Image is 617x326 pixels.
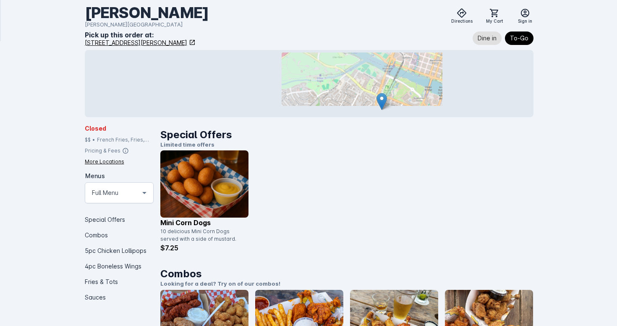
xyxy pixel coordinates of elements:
span: To-Go [510,33,528,43]
mat-label: Menus [85,172,105,179]
div: Pick up this order at: [85,30,196,40]
span: Dine in [478,33,497,43]
span: Closed [85,124,106,133]
p: $7.25 [160,243,248,253]
div: [PERSON_NAME] [85,3,209,22]
p: Looking for a deal? Try on of our combos! [160,280,533,288]
h1: Special Offers [160,127,533,142]
div: 10 delicious Mini Corn Dogs served with a side of mustard. [160,228,243,243]
div: Pricing & Fees [85,147,120,155]
div: [PERSON_NAME][GEOGRAPHIC_DATA] [85,21,209,29]
div: • [92,136,95,144]
div: Special Offers [85,212,154,227]
img: catalog item [160,150,248,218]
div: Fries & Tots [85,274,154,289]
span: Directions [451,18,473,24]
img: Marker [376,93,387,110]
div: More Locations [85,158,124,166]
h1: Combos [160,266,533,281]
div: 4pc Boneless Wings [85,258,154,274]
p: Mini Corn Dogs [160,218,248,228]
div: French Fries, Fries, Fried Chicken, Tots, Buffalo Wings, Chicken, Wings, Fried Pickles [97,136,154,144]
div: 5pc Chicken Lollipops [85,243,154,258]
div: [STREET_ADDRESS][PERSON_NAME] [85,38,187,47]
mat-select-trigger: Full Menu [92,188,118,198]
mat-chip-listbox: Fulfillment [473,30,533,47]
div: Sauces [85,289,154,305]
div: Combos [85,227,154,243]
p: Limited time offers [160,141,533,149]
div: $$ [85,136,91,144]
